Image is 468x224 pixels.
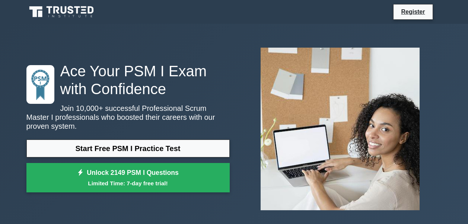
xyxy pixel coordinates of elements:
small: Limited Time: 7-day free trial! [36,179,220,188]
a: Register [397,7,429,16]
h1: Ace Your PSM I Exam with Confidence [26,62,230,98]
p: Join 10,000+ successful Professional Scrum Master I professionals who boosted their careers with ... [26,104,230,131]
a: Unlock 2149 PSM I QuestionsLimited Time: 7-day free trial! [26,163,230,193]
a: Start Free PSM I Practice Test [26,140,230,157]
